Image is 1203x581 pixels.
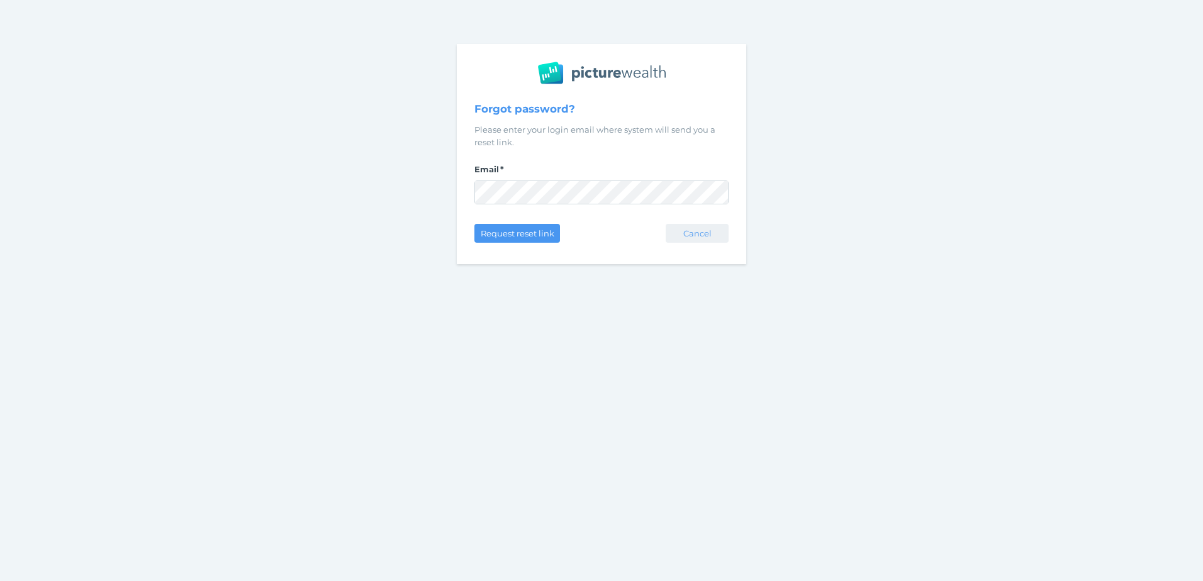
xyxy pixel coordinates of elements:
img: PW [538,62,666,84]
span: Forgot password? [474,102,575,115]
span: Request reset link [475,228,559,238]
span: Cancel [678,228,717,238]
label: Email [474,164,729,180]
button: Request reset link [474,224,560,243]
button: Cancel [666,224,729,243]
p: Please enter your login email where system will send you a reset link. [474,124,729,148]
